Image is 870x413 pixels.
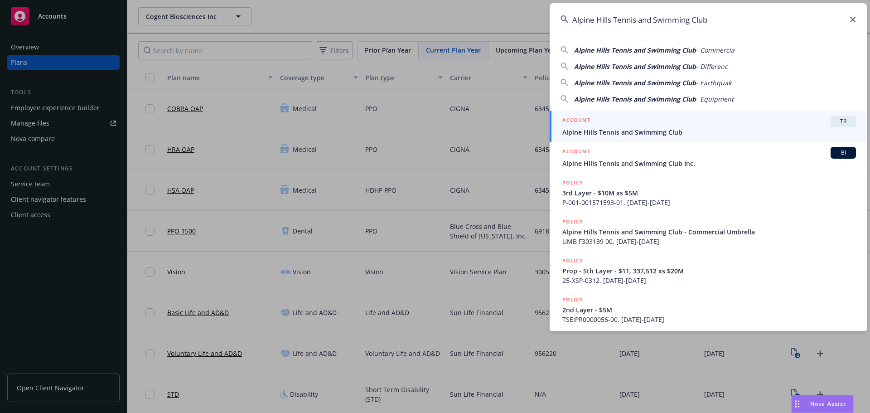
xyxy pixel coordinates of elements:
span: Alpine Hills Tennis and Swimming Club [562,127,856,137]
span: Prop - 5th Layer - $11, 337,512 xs $20M [562,266,856,276]
span: TSEIPR0000056-00, [DATE]-[DATE] [562,315,856,324]
h5: POLICY [562,295,583,304]
span: Alpine Hills Tennis and Swimming Club [574,46,696,54]
span: UMB F303139 00, [DATE]-[DATE] [562,237,856,246]
span: - Commercia [696,46,735,54]
h5: POLICY [562,256,583,265]
span: BI [834,149,852,157]
a: POLICY3rd Layer - $10M xs $5MP-001-001571593-01, [DATE]-[DATE] [550,173,867,212]
div: Drag to move [792,395,803,413]
span: Alpine Hills Tennis and Swimming Club [574,95,696,103]
h5: ACCOUNT [562,116,590,126]
h5: POLICY [562,178,583,187]
span: 2nd Layer - $5M [562,305,856,315]
span: - Differenc [696,62,728,71]
button: Nova Assist [791,395,854,413]
span: - Earthquak [696,78,731,87]
span: Alpine Hills Tennis and Swimming Club [574,62,696,71]
a: ACCOUNTBIAlpine Hills Tennis and Swimming Club Inc. [550,142,867,173]
span: 25-XSP-0312, [DATE]-[DATE] [562,276,856,285]
span: Alpine Hills Tennis and Swimming Club - Commercial Umbrella [562,227,856,237]
h5: ACCOUNT [562,147,590,158]
a: ACCOUNTTRAlpine Hills Tennis and Swimming Club [550,111,867,142]
span: - Equipment [696,95,734,103]
h5: POLICY [562,217,583,226]
a: POLICY2nd Layer - $5MTSEIPR0000056-00, [DATE]-[DATE] [550,290,867,329]
span: Alpine Hills Tennis and Swimming Club [574,78,696,87]
a: POLICYProp - 5th Layer - $11, 337,512 xs $20M25-XSP-0312, [DATE]-[DATE] [550,251,867,290]
a: POLICYAlpine Hills Tennis and Swimming Club - Commercial UmbrellaUMB F303139 00, [DATE]-[DATE] [550,212,867,251]
span: Nova Assist [810,400,846,408]
span: P-001-001571593-01, [DATE]-[DATE] [562,198,856,207]
span: 3rd Layer - $10M xs $5M [562,188,856,198]
input: Search... [550,3,867,36]
span: Alpine Hills Tennis and Swimming Club Inc. [562,159,856,168]
span: TR [834,117,852,126]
